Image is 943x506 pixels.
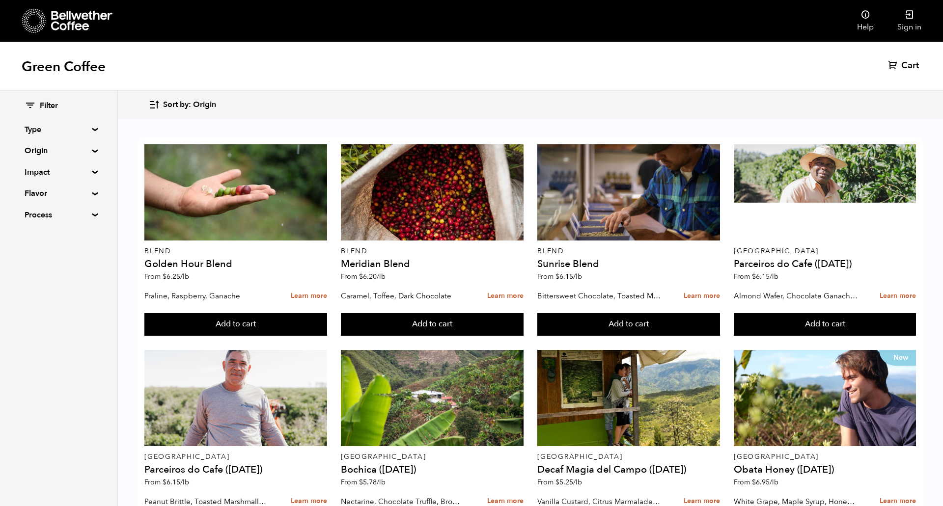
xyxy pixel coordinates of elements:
p: [GEOGRAPHIC_DATA] [341,453,523,460]
p: Caramel, Toffee, Dark Chocolate [341,289,465,303]
span: /lb [377,272,386,281]
bdi: 6.15 [752,272,778,281]
summary: Impact [25,166,92,178]
button: Sort by: Origin [148,93,216,116]
bdi: 6.20 [359,272,386,281]
summary: Type [25,124,92,135]
p: New [879,350,916,366]
p: Bittersweet Chocolate, Toasted Marshmallow, Candied Orange, Praline [537,289,661,303]
summary: Origin [25,145,92,157]
span: From [341,478,386,487]
h1: Green Coffee [22,58,106,76]
p: Blend [537,248,720,255]
p: [GEOGRAPHIC_DATA] [537,453,720,460]
span: Cart [901,60,919,72]
span: From [734,478,778,487]
h4: Obata Honey ([DATE]) [734,465,916,475]
span: /lb [180,272,189,281]
span: /lb [377,478,386,487]
span: From [537,478,582,487]
h4: Sunrise Blend [537,259,720,269]
span: Filter [40,101,58,111]
a: New [734,350,916,446]
summary: Flavor [25,187,92,199]
bdi: 6.95 [752,478,778,487]
summary: Process [25,209,92,221]
span: $ [555,272,559,281]
span: From [537,272,582,281]
button: Add to cart [144,313,327,336]
span: /lb [573,478,582,487]
button: Add to cart [537,313,720,336]
span: $ [752,272,756,281]
span: /lb [573,272,582,281]
span: /lb [770,478,778,487]
bdi: 6.15 [163,478,189,487]
a: Learn more [291,286,327,307]
p: Almond Wafer, Chocolate Ganache, Bing Cherry [734,289,858,303]
a: Learn more [487,286,524,307]
h4: Parceiros do Cafe ([DATE]) [144,465,327,475]
span: From [144,272,189,281]
p: [GEOGRAPHIC_DATA] [734,248,916,255]
span: $ [163,478,166,487]
span: From [734,272,778,281]
span: From [144,478,189,487]
h4: Decaf Magia del Campo ([DATE]) [537,465,720,475]
a: Cart [888,60,921,72]
p: Praline, Raspberry, Ganache [144,289,268,303]
span: $ [752,478,756,487]
button: Add to cart [341,313,523,336]
bdi: 5.25 [555,478,582,487]
a: Learn more [684,286,720,307]
h4: Bochica ([DATE]) [341,465,523,475]
span: /lb [770,272,778,281]
h4: Meridian Blend [341,259,523,269]
p: Blend [341,248,523,255]
p: [GEOGRAPHIC_DATA] [734,453,916,460]
bdi: 6.25 [163,272,189,281]
span: $ [359,272,363,281]
bdi: 5.78 [359,478,386,487]
a: Learn more [880,286,916,307]
bdi: 6.15 [555,272,582,281]
span: $ [359,478,363,487]
button: Add to cart [734,313,916,336]
p: Blend [144,248,327,255]
h4: Golden Hour Blend [144,259,327,269]
span: $ [163,272,166,281]
span: $ [555,478,559,487]
span: /lb [180,478,189,487]
h4: Parceiros do Cafe ([DATE]) [734,259,916,269]
span: Sort by: Origin [163,100,216,110]
p: [GEOGRAPHIC_DATA] [144,453,327,460]
span: From [341,272,386,281]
